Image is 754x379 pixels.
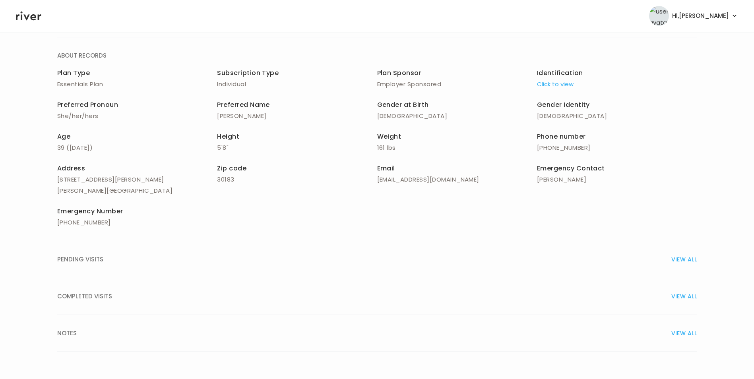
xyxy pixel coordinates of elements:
[217,164,246,173] span: Zip code
[671,328,697,339] span: VIEW ALL
[537,68,583,77] span: Identification
[57,241,697,278] button: PENDING VISITSVIEW ALL
[377,142,537,153] p: 161 lbs
[57,174,217,185] p: [STREET_ADDRESS][PERSON_NAME]
[57,50,107,61] span: ABOUT RECORDS
[537,110,697,122] p: [DEMOGRAPHIC_DATA]
[217,68,279,77] span: Subscription Type
[57,132,70,141] span: Age
[57,142,217,153] p: 39
[377,110,537,122] p: [DEMOGRAPHIC_DATA]
[537,100,590,109] span: Gender Identity
[217,110,377,122] p: [PERSON_NAME]
[377,132,401,141] span: Weight
[537,142,697,153] p: [PHONE_NUMBER]
[649,6,738,26] button: user avatarHi,[PERSON_NAME]
[57,291,112,302] span: COMPLETED VISITS
[537,164,605,173] span: Emergency Contact
[57,68,90,77] span: Plan Type
[377,174,537,185] p: [EMAIL_ADDRESS][DOMAIN_NAME]
[672,10,729,21] span: Hi, [PERSON_NAME]
[671,291,697,302] span: VIEW ALL
[57,207,123,216] span: Emergency Number
[57,328,77,339] span: NOTES
[537,132,586,141] span: Phone number
[217,79,377,90] p: Individual
[537,174,697,185] p: [PERSON_NAME]
[66,143,93,152] span: ( [DATE] )
[57,110,217,122] p: She/her/hers
[217,174,377,185] p: 30183
[671,254,697,265] span: VIEW ALL
[57,217,217,228] p: [PHONE_NUMBER]
[377,68,422,77] span: Plan Sponsor
[217,132,239,141] span: Height
[57,100,118,109] span: Preferred Pronoun
[57,185,217,196] p: [PERSON_NAME][GEOGRAPHIC_DATA]
[377,164,395,173] span: Email
[57,278,697,315] button: COMPLETED VISITSVIEW ALL
[377,79,537,90] p: Employer Sponsored
[57,315,697,352] button: NOTESVIEW ALL
[57,37,697,74] button: ABOUT RECORDS
[217,100,270,109] span: Preferred Name
[217,142,377,153] p: 5'8"
[57,254,103,265] span: PENDING VISITS
[57,164,85,173] span: Address
[57,79,217,90] p: Essentials Plan
[649,6,669,26] img: user avatar
[537,79,574,90] button: Click to view
[377,100,429,109] span: Gender at Birth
